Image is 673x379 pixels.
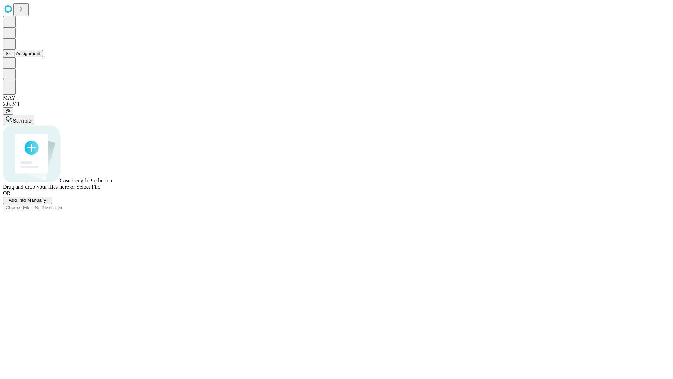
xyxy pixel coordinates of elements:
[3,190,11,196] span: OR
[60,178,112,184] span: Case Length Prediction
[3,95,670,101] div: MAY
[3,50,43,57] button: Shift Assignment
[3,107,13,115] button: @
[76,184,100,190] span: Select File
[3,184,75,190] span: Drag and drop your files here or
[6,108,11,114] span: @
[9,198,46,203] span: Add Info Manually
[3,115,34,125] button: Sample
[3,101,670,107] div: 2.0.241
[3,197,52,204] button: Add Info Manually
[13,118,32,124] span: Sample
